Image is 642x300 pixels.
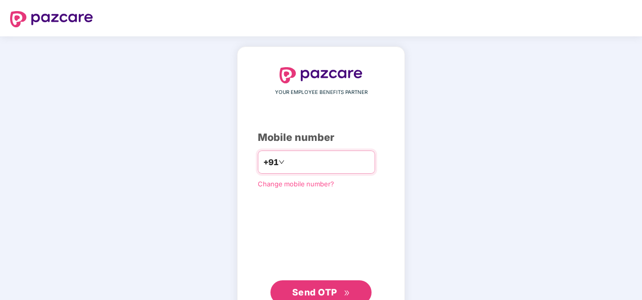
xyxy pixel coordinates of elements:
img: logo [280,67,362,83]
span: YOUR EMPLOYEE BENEFITS PARTNER [275,88,368,96]
div: Mobile number [258,130,384,145]
span: down [279,159,285,165]
a: Change mobile number? [258,180,334,188]
img: logo [10,11,93,27]
span: +91 [263,156,279,169]
span: double-right [344,290,350,296]
span: Send OTP [292,287,337,297]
